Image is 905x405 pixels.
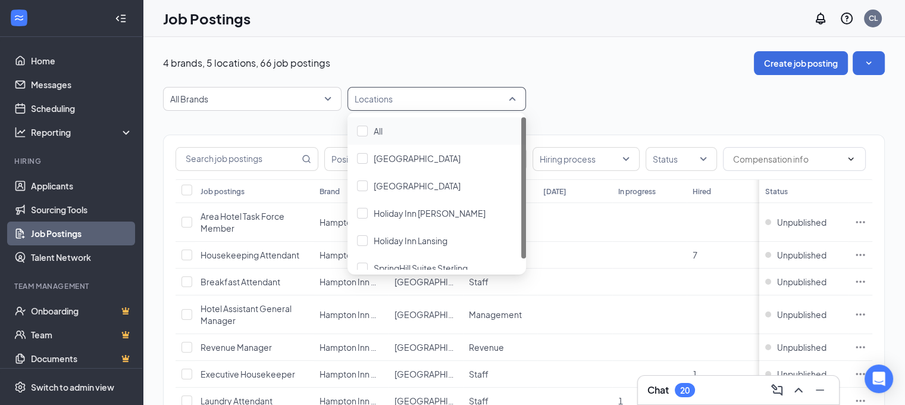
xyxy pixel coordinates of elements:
span: Unpublished [777,368,826,380]
a: Messages [31,73,133,96]
span: Holiday Inn Lansing [374,235,447,246]
td: Bay City [388,361,462,388]
div: Brand [320,186,340,197]
svg: Ellipses [854,249,866,261]
span: Hampton Inn & Suites [320,217,402,228]
span: [GEOGRAPHIC_DATA] [394,309,481,320]
span: Hampton Inn & Suites [320,342,402,353]
a: Sourcing Tools [31,198,133,222]
span: 7 [693,250,697,260]
p: All Brands [170,93,208,105]
svg: Ellipses [854,309,866,320]
td: Hampton Inn & Suites [314,361,388,388]
span: Housekeeping Attendant [201,250,299,260]
svg: SmallChevronDown [863,57,875,69]
div: Job postings [201,186,245,197]
td: Management [463,295,537,334]
td: Bay City [388,295,462,334]
svg: MagnifyingGlass [302,154,311,164]
button: SmallChevronDown [853,51,885,75]
svg: Ellipses [854,341,866,353]
span: Executive Housekeeper [201,369,295,379]
div: Team Management [14,281,130,291]
p: 4 brands, 5 locations, 66 job postings [163,57,330,70]
svg: Ellipses [854,368,866,380]
span: SpringHill Suites Sterling [374,263,468,273]
span: Area Hotel Task Force Member [201,211,284,233]
span: [GEOGRAPHIC_DATA] [374,180,461,191]
button: Minimize [810,381,829,400]
h1: Job Postings [163,8,250,29]
button: ChevronUp [789,381,808,400]
button: ComposeMessage [768,381,787,400]
span: Revenue [469,342,504,353]
div: Switch to admin view [31,381,114,393]
button: Create job posting [754,51,848,75]
span: Management [469,309,522,320]
th: Status [759,179,848,203]
svg: Collapse [115,13,127,24]
td: Bay City [388,334,462,361]
svg: Ellipses [854,216,866,228]
svg: Minimize [813,383,827,397]
td: Hampton Inn & Suites [314,269,388,295]
span: Unpublished [777,309,826,320]
svg: Analysis [14,126,26,138]
div: Reporting [31,126,133,138]
span: [GEOGRAPHIC_DATA] [394,369,481,379]
div: 20 [680,385,690,395]
svg: ChevronUp [791,383,806,397]
div: Holiday Inn Granger [347,200,526,227]
a: TeamCrown [31,323,133,347]
div: SpringHill Suites Sterling [347,254,526,282]
span: Unpublished [777,276,826,288]
a: Home [31,49,133,73]
span: Hampton Inn & Suites [320,369,402,379]
input: Search job postings [176,148,299,170]
th: In progress [612,179,687,203]
span: Unpublished [777,216,826,228]
a: Scheduling [31,96,133,120]
svg: Settings [14,381,26,393]
span: Hampton Inn & Suites [320,276,402,287]
span: Hotel Assistant General Manager [201,303,292,326]
div: Hiring [14,156,130,166]
td: Hampton Inn & Suites [314,203,388,242]
svg: WorkstreamLogo [13,12,25,24]
div: Open Intercom Messenger [865,364,893,393]
div: Bay City [347,172,526,200]
th: Hired [687,179,761,203]
span: Staff [469,276,488,287]
div: CL [869,13,878,23]
span: 1 [693,369,697,379]
a: Applicants [31,174,133,198]
span: Hampton Inn & Suites [320,309,402,320]
td: Staff [463,269,537,295]
input: Compensation info [733,152,841,166]
span: [GEOGRAPHIC_DATA] [374,153,461,164]
span: Breakfast Attendant [201,276,280,287]
div: Battle Creek [347,145,526,172]
td: Hampton Inn & Suites [314,334,388,361]
td: Bay City [388,269,462,295]
span: All [374,126,383,136]
svg: QuestionInfo [840,11,854,26]
span: Holiday Inn [PERSON_NAME] [374,208,486,219]
span: Staff [469,369,488,379]
span: [GEOGRAPHIC_DATA] [394,276,481,287]
td: Hampton Inn & Suites [314,295,388,334]
a: DocumentsCrown [31,347,133,370]
td: Hampton Inn & Suites [314,242,388,269]
a: Job Postings [31,222,133,245]
a: Talent Network [31,245,133,269]
th: [DATE] [537,179,612,203]
td: Revenue [463,334,537,361]
div: Holiday Inn Lansing [347,227,526,254]
svg: Notifications [813,11,828,26]
span: Unpublished [777,249,826,261]
svg: ChevronDown [846,154,856,164]
span: Hampton Inn & Suites [320,250,402,260]
svg: Ellipses [854,276,866,288]
span: [GEOGRAPHIC_DATA] [394,342,481,353]
svg: ComposeMessage [770,383,784,397]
